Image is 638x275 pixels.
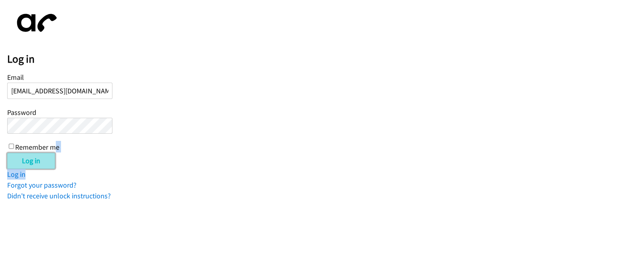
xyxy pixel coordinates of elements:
input: Log in [7,153,55,169]
a: Didn't receive unlock instructions? [7,191,111,200]
h2: Log in [7,52,638,66]
label: Remember me [15,143,59,152]
label: Email [7,73,24,82]
a: Log in [7,170,26,179]
label: Password [7,108,36,117]
img: aphone-8a226864a2ddd6a5e75d1ebefc011f4aa8f32683c2d82f3fb0802fe031f96514.svg [7,7,63,39]
a: Forgot your password? [7,180,77,190]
